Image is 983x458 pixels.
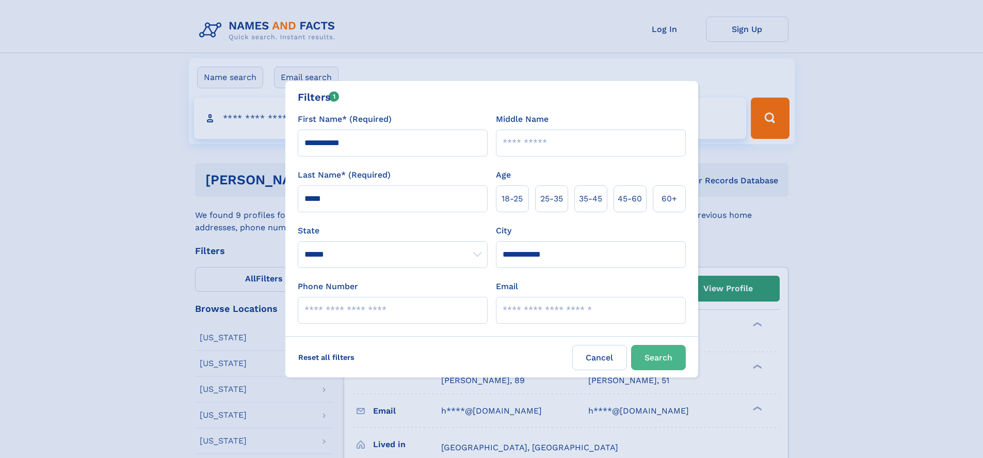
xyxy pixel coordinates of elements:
[618,193,642,205] span: 45‑60
[298,169,391,181] label: Last Name* (Required)
[579,193,602,205] span: 35‑45
[298,280,358,293] label: Phone Number
[496,280,518,293] label: Email
[496,169,511,181] label: Age
[572,345,627,370] label: Cancel
[540,193,563,205] span: 25‑35
[298,89,340,105] div: Filters
[631,345,686,370] button: Search
[298,225,488,237] label: State
[496,225,511,237] label: City
[662,193,677,205] span: 60+
[292,345,361,370] label: Reset all filters
[496,113,549,125] label: Middle Name
[502,193,523,205] span: 18‑25
[298,113,392,125] label: First Name* (Required)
